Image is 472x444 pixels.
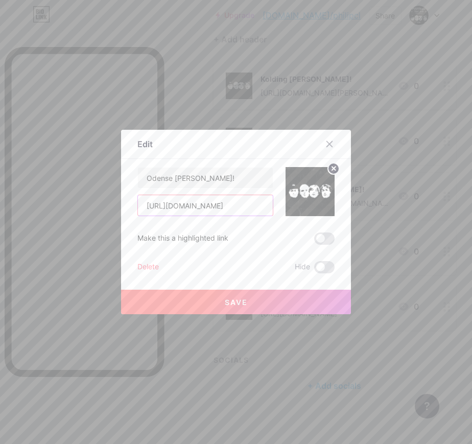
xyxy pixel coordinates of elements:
input: Title [138,168,273,188]
img: link_thumbnail [286,167,335,216]
div: Edit [137,138,153,150]
div: Delete [137,261,159,273]
span: Hide [295,261,310,273]
button: Save [121,290,351,314]
span: Save [225,298,248,307]
div: Make this a highlighted link [137,232,228,245]
input: URL [138,195,273,216]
